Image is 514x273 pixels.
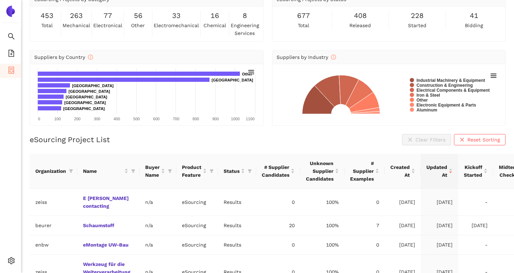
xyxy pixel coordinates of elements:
th: this column's title is Product Feature,this column is sortable [176,154,218,189]
span: info-circle [88,55,93,60]
span: Organization [35,167,66,175]
span: Created At [390,163,410,179]
span: started [408,22,426,29]
span: engineering services [231,22,259,37]
span: released [349,22,371,29]
text: 900 [212,117,219,121]
text: [GEOGRAPHIC_DATA] [212,78,253,82]
td: eSourcing [176,189,218,216]
td: Results [218,189,256,216]
span: Suppliers by Country [34,54,93,60]
span: filter [209,169,214,173]
text: 500 [133,117,140,121]
text: Other [416,98,428,103]
text: 300 [94,117,100,121]
td: 7 [344,216,385,235]
td: [DATE] [385,235,421,255]
td: n/a [140,189,176,216]
span: 56 [134,10,142,21]
text: Electrical Components & Equipment [416,88,490,93]
span: # Supplier Examples [350,159,374,183]
text: [GEOGRAPHIC_DATA] [63,107,105,111]
td: [DATE] [421,216,458,235]
span: 33 [172,10,181,21]
th: this column's title is Name,this column is sortable [77,154,140,189]
span: info-circle [331,55,336,60]
th: this column's title is Status,this column is sortable [218,154,256,189]
span: Product Feature [182,163,201,179]
text: 400 [113,117,120,121]
td: 0 [344,189,385,216]
button: closeClear Filters [402,134,451,145]
span: filter [130,166,137,176]
span: total [41,22,53,29]
span: filter [166,162,173,180]
span: filter [67,166,75,176]
text: 600 [153,117,159,121]
span: Suppliers by Industry [277,54,336,60]
text: 0 [38,117,40,121]
span: Buyer Name [145,163,160,179]
text: [GEOGRAPHIC_DATA] [69,89,110,93]
span: setting [8,255,15,269]
text: Construction & Engineering [416,83,473,88]
td: 100% [300,235,344,255]
span: 228 [411,10,424,21]
text: 700 [173,117,179,121]
text: [GEOGRAPHIC_DATA] [66,95,107,99]
text: Electronic Equipment & Parts [416,103,476,108]
td: eSourcing [176,216,218,235]
text: Other [242,72,253,76]
span: 677 [297,10,310,21]
span: filter [246,166,253,176]
span: close [460,137,465,143]
td: 0 [256,189,300,216]
td: zeiss [30,189,77,216]
th: this column's title is Buyer Name,this column is sortable [140,154,176,189]
td: Results [218,216,256,235]
span: bidding [465,22,483,29]
span: 41 [470,10,478,21]
td: beurer [30,216,77,235]
text: 200 [74,117,81,121]
td: - [458,189,493,216]
span: 77 [104,10,112,21]
span: filter [69,169,73,173]
h2: eSourcing Project List [30,134,110,145]
span: # Supplier Candidates [262,163,289,179]
td: n/a [140,235,176,255]
td: n/a [140,216,176,235]
td: 0 [256,235,300,255]
text: 800 [193,117,199,121]
span: electronical [93,22,122,29]
span: electromechanical [154,22,199,29]
text: 1000 [231,117,240,121]
text: [GEOGRAPHIC_DATA] [64,101,106,105]
th: this column's title is # Supplier Candidates,this column is sortable [256,154,300,189]
span: Updated At [426,163,447,179]
td: 100% [300,189,344,216]
span: 16 [211,10,219,21]
td: 100% [300,216,344,235]
span: Unknown Supplier Candidates [306,159,333,183]
span: 263 [70,10,83,21]
text: 1100 [246,117,254,121]
span: file-add [8,47,15,61]
text: [GEOGRAPHIC_DATA] [72,84,114,88]
td: - [458,235,493,255]
span: 8 [243,10,247,21]
span: 453 [41,10,53,21]
td: [DATE] [385,189,421,216]
th: this column's title is # Supplier Examples,this column is sortable [344,154,385,189]
th: this column's title is Created At,this column is sortable [385,154,421,189]
span: total [298,22,309,29]
span: filter [168,169,172,173]
td: [DATE] [385,216,421,235]
text: Iron & Steel [416,93,440,98]
span: chemical [203,22,226,29]
td: eSourcing [176,235,218,255]
span: Status [224,167,240,175]
span: 408 [354,10,367,21]
td: 0 [344,235,385,255]
td: Results [218,235,256,255]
